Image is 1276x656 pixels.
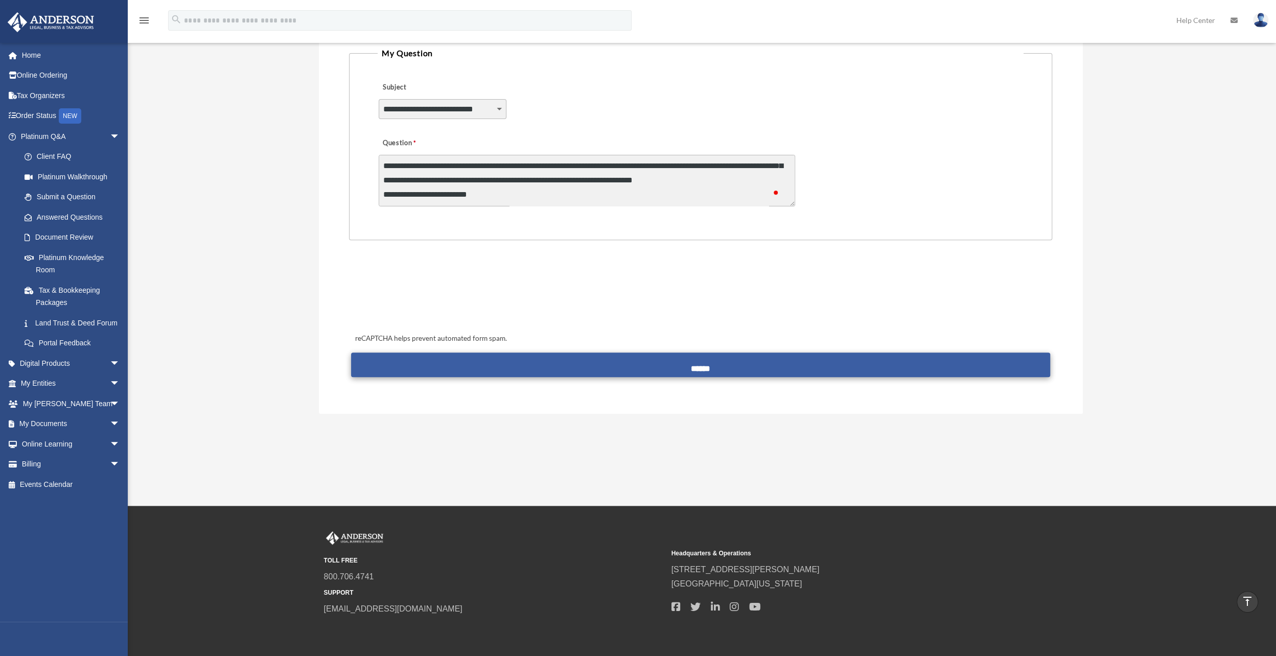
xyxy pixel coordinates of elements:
span: arrow_drop_down [110,434,130,455]
a: Home [7,45,135,65]
a: Platinum Q&Aarrow_drop_down [7,126,135,147]
span: arrow_drop_down [110,414,130,435]
a: Order StatusNEW [7,106,135,127]
a: Answered Questions [14,207,135,227]
a: Portal Feedback [14,333,135,354]
img: Anderson Advisors Platinum Portal [5,12,97,32]
a: Online Ordering [7,65,135,86]
legend: My Question [378,46,1023,60]
a: Tax & Bookkeeping Packages [14,280,135,313]
i: vertical_align_top [1241,595,1254,607]
a: Billingarrow_drop_down [7,454,135,475]
a: vertical_align_top [1237,591,1258,613]
label: Subject [379,80,476,95]
img: Anderson Advisors Platinum Portal [324,531,385,545]
a: [STREET_ADDRESS][PERSON_NAME] [671,565,820,574]
a: Document Review [14,227,135,248]
textarea: To enrich screen reader interactions, please activate Accessibility in Grammarly extension settings [379,155,795,206]
span: arrow_drop_down [110,373,130,394]
small: SUPPORT [324,588,664,598]
a: [GEOGRAPHIC_DATA][US_STATE] [671,579,802,588]
a: [EMAIL_ADDRESS][DOMAIN_NAME] [324,604,462,613]
a: Tax Organizers [7,85,135,106]
a: Platinum Knowledge Room [14,247,135,280]
i: menu [138,14,150,27]
span: arrow_drop_down [110,393,130,414]
a: Submit a Question [14,187,130,207]
div: reCAPTCHA helps prevent automated form spam. [351,333,1050,345]
a: 800.706.4741 [324,572,374,581]
a: Platinum Walkthrough [14,167,135,187]
span: arrow_drop_down [110,126,130,147]
small: Headquarters & Operations [671,548,1012,559]
div: NEW [59,108,81,124]
a: My [PERSON_NAME] Teamarrow_drop_down [7,393,135,414]
small: TOLL FREE [324,555,664,566]
a: Client FAQ [14,147,135,167]
a: Online Learningarrow_drop_down [7,434,135,454]
label: Question [379,136,458,150]
a: menu [138,18,150,27]
a: My Entitiesarrow_drop_down [7,373,135,394]
img: User Pic [1253,13,1268,28]
span: arrow_drop_down [110,454,130,475]
a: Digital Productsarrow_drop_down [7,353,135,373]
a: Land Trust & Deed Forum [14,313,135,333]
span: arrow_drop_down [110,353,130,374]
iframe: reCAPTCHA [352,272,507,312]
i: search [171,14,182,25]
a: Events Calendar [7,474,135,495]
a: My Documentsarrow_drop_down [7,414,135,434]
